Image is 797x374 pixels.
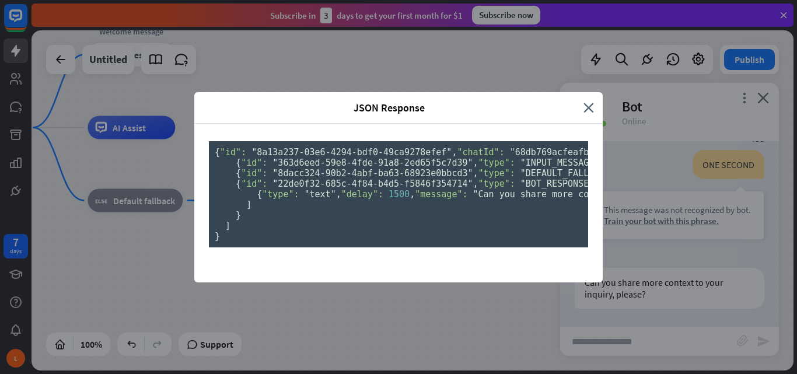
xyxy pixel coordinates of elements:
[520,168,616,179] span: "DEFAULT_FALLBACK"
[478,168,515,179] span: "type":
[457,147,504,158] span: "chatId":
[520,158,599,168] span: "INPUT_MESSAGE"
[478,179,515,189] span: "type":
[510,147,647,158] span: "68db769acfeafb0008141bb3"
[520,179,594,189] span: "BOT_RESPONSE"
[241,168,267,179] span: "id":
[241,179,267,189] span: "id":
[415,189,467,200] span: "message":
[209,141,588,247] pre: { , , , , , , , {}, [ , , , ], [ { , , }, { , }, { , , [ { , , } ] } ] }
[241,158,267,168] span: "id":
[203,101,575,114] span: JSON Response
[389,189,410,200] span: 1500
[478,158,515,168] span: "type":
[473,189,753,200] span: "Can you share more context to your inquiry, please?"
[583,101,594,114] i: close
[272,179,473,189] span: "22de0f32-685c-4f84-b4d5-f5846f354714"
[262,189,299,200] span: "type":
[305,189,336,200] span: "text"
[220,147,246,158] span: "id":
[272,158,473,168] span: "363d6eed-59e8-4fde-91a8-2ed65f5c7d39"
[341,189,383,200] span: "delay":
[272,168,473,179] span: "8dacc324-90b2-4abf-ba63-68923e0bbcd3"
[9,5,44,40] button: Open LiveChat chat widget
[251,147,452,158] span: "8a13a237-03e6-4294-bdf0-49ca9278efef"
